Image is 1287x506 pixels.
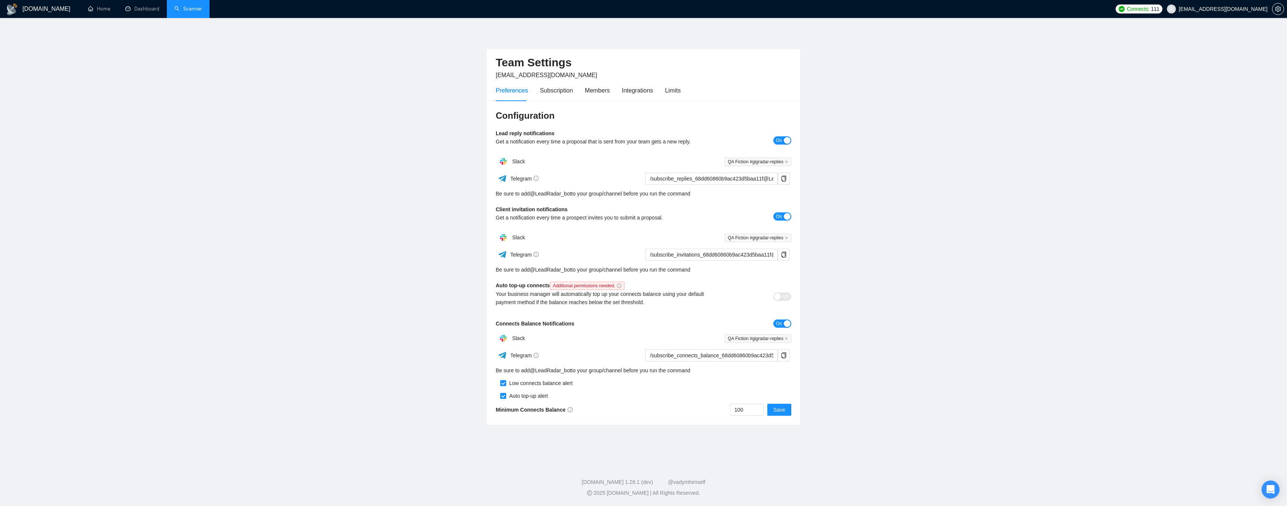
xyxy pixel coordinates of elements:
[496,407,573,413] b: Minimum Connects Balance
[1272,6,1284,12] a: setting
[496,282,627,288] b: Auto top-up connects
[778,176,789,182] span: copy
[496,230,511,245] img: hpQkSZIkSZIkSZIkSZIkSZIkSZIkSZIkSZIkSZIkSZIkSZIkSZIkSZIkSZIkSZIkSZIkSZIkSZIkSZIkSZIkSZIkSZIkSZIkS...
[88,6,110,12] a: homeHome
[496,266,791,274] div: Be sure to add to your group/channel before you run the command
[1272,3,1284,15] button: setting
[617,284,621,288] span: info-circle
[622,86,653,95] div: Integrations
[6,489,1281,497] div: 2025 [DOMAIN_NAME] | All Rights Reserved.
[785,236,788,240] span: close
[785,337,788,340] span: close
[1169,6,1174,12] span: user
[668,479,705,485] a: @vadymhimself
[496,290,718,306] div: Your business manager will automatically top up your connects balance using your default payment ...
[783,293,789,301] span: Off
[776,319,782,328] span: On
[512,158,525,164] span: Slack
[534,353,539,358] span: info-circle
[496,55,791,70] h2: Team Settings
[550,282,625,290] span: Additional permissions needed.
[776,212,782,221] span: On
[530,266,571,274] a: @LeadRadar_bot
[496,321,574,327] b: Connects Balance Notifications
[568,407,573,412] span: info-circle
[496,86,528,95] div: Preferences
[498,250,507,259] img: ww3wtPAAAAAElFTkSuQmCC
[773,406,785,414] span: Save
[530,190,571,198] a: @LeadRadar_bot
[725,234,791,242] span: QA Fiction #gigradar-replies
[1262,481,1280,499] div: Open Intercom Messenger
[496,331,511,346] img: hpQkSZIkSZIkSZIkSZIkSZIkSZIkSZIkSZIkSZIkSZIkSZIkSZIkSZIkSZIkSZIkSZIkSZIkSZIkSZIkSZIkSZIkSZIkSZIkS...
[496,213,718,222] div: Get a notification every time a prospect invites you to submit a proposal.
[534,252,539,257] span: info-circle
[512,335,525,341] span: Slack
[496,206,568,212] b: Client invitation notifications
[498,174,507,183] img: ww3wtPAAAAAElFTkSuQmCC
[496,72,597,78] span: [EMAIL_ADDRESS][DOMAIN_NAME]
[776,136,782,145] span: On
[725,158,791,166] span: QA Fiction #gigradar-replies
[585,86,610,95] div: Members
[496,130,554,136] b: Lead reply notifications
[174,6,202,12] a: searchScanner
[1119,6,1125,12] img: upwork-logo.png
[534,176,539,181] span: info-circle
[778,173,790,185] button: copy
[498,351,507,360] img: ww3wtPAAAAAElFTkSuQmCC
[125,6,159,12] a: dashboardDashboard
[496,366,791,375] div: Be sure to add to your group/channel before you run the command
[778,352,789,358] span: copy
[665,86,681,95] div: Limits
[778,349,790,361] button: copy
[778,249,790,261] button: copy
[510,176,539,182] span: Telegram
[496,110,791,122] h3: Configuration
[767,404,791,416] button: Save
[587,490,592,496] span: copyright
[785,160,788,164] span: close
[510,252,539,258] span: Telegram
[540,86,573,95] div: Subscription
[510,352,539,358] span: Telegram
[506,379,573,387] div: Low connects balance alert
[530,366,571,375] a: @LeadRadar_bot
[496,190,791,198] div: Be sure to add to your group/channel before you run the command
[778,252,789,258] span: copy
[1272,6,1284,12] span: setting
[1127,5,1149,13] span: Connects:
[506,392,548,400] div: Auto top-up alert
[582,479,653,485] a: [DOMAIN_NAME] 1.26.1 (dev)
[6,3,18,15] img: logo
[725,334,791,343] span: QA Fiction #gigradar-replies
[1151,5,1159,13] span: 111
[512,234,525,240] span: Slack
[496,137,718,146] div: Get a notification every time a proposal that is sent from your team gets a new reply.
[496,154,511,169] img: hpQkSZIkSZIkSZIkSZIkSZIkSZIkSZIkSZIkSZIkSZIkSZIkSZIkSZIkSZIkSZIkSZIkSZIkSZIkSZIkSZIkSZIkSZIkSZIkS...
